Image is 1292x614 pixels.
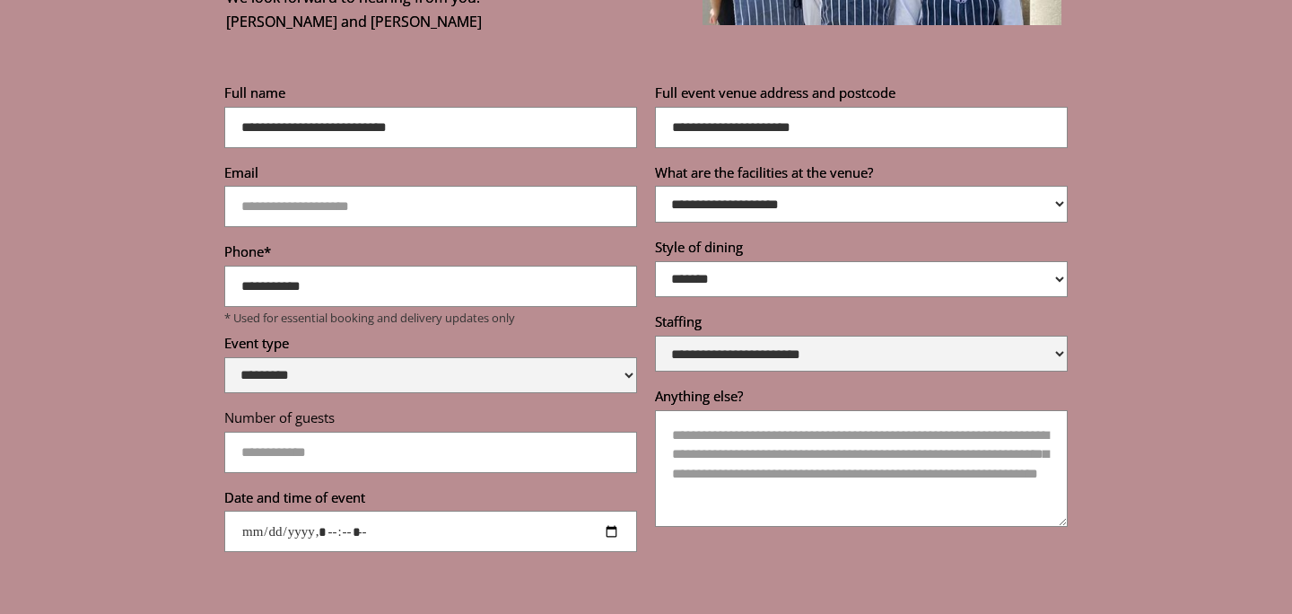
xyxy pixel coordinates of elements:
label: Event type [224,334,637,357]
label: Full name [224,83,637,107]
label: Staffing [655,312,1068,336]
label: Phone* [224,242,637,266]
label: Style of dining [655,238,1068,261]
label: Anything else? [655,387,1068,410]
label: What are the facilities at the venue? [655,163,1068,187]
label: Email [224,163,637,187]
label: Number of guests [224,408,637,432]
label: Date and time of event [224,488,637,512]
p: * Used for essential booking and delivery updates only [224,311,637,325]
label: Full event venue address and postcode [655,83,1068,107]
